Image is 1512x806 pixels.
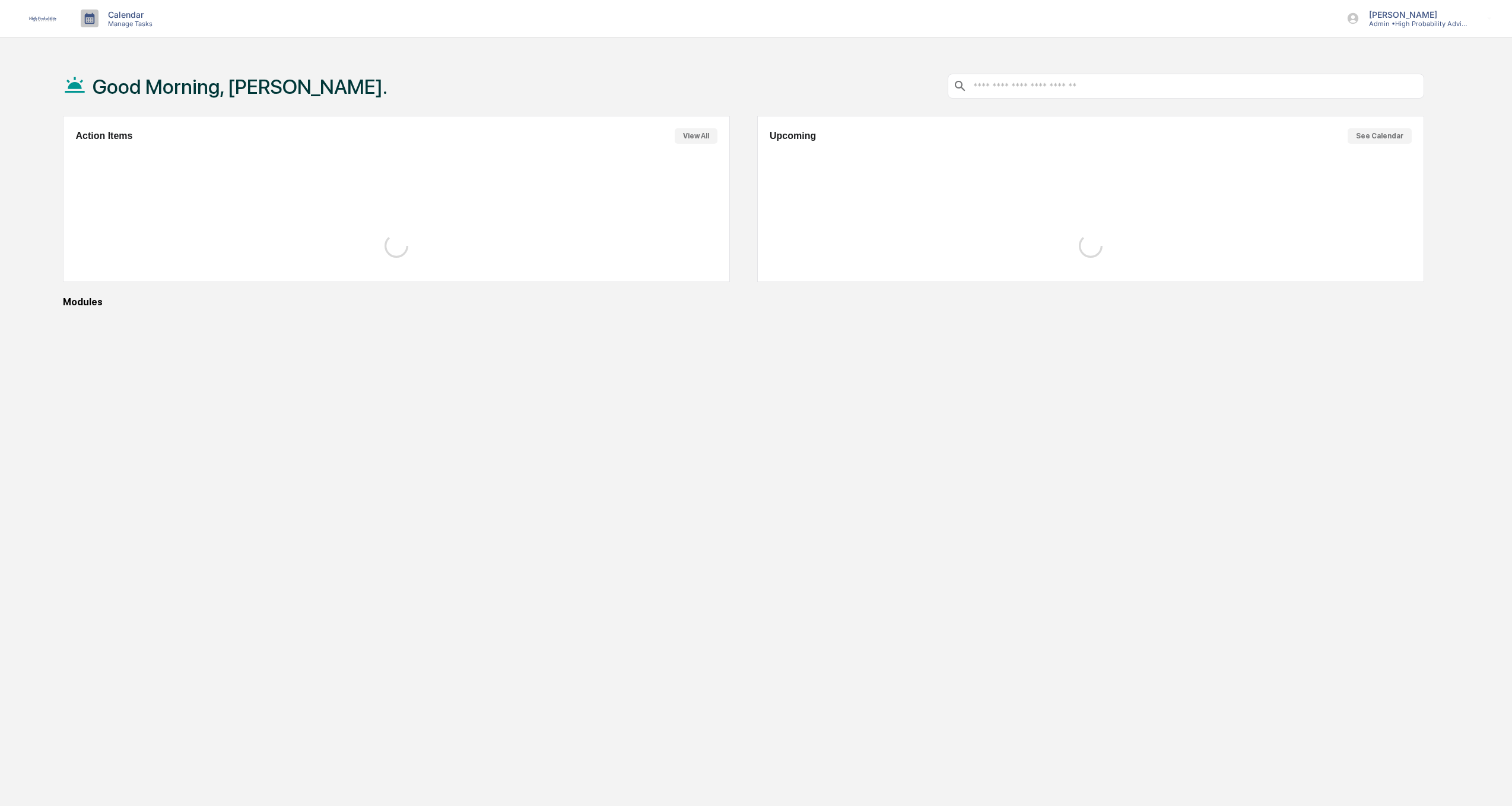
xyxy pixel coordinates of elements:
[75,131,132,141] h2: Action Items
[1359,10,1470,20] p: [PERSON_NAME]
[28,15,57,22] img: logo
[93,75,387,99] h1: Good Morning, [PERSON_NAME].
[99,20,158,28] p: Manage Tasks
[63,296,1424,308] div: Modules
[1359,20,1470,28] p: Admin • High Probability Advisors, LLC
[675,128,717,144] button: View All
[99,10,158,20] p: Calendar
[1348,128,1412,144] button: See Calendar
[770,131,816,141] h2: Upcoming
